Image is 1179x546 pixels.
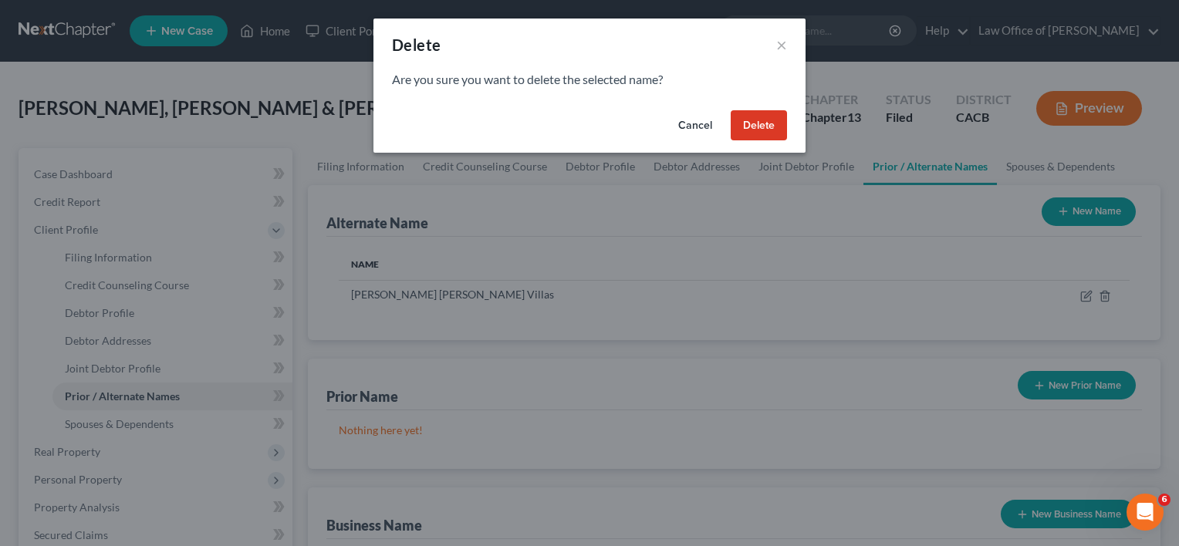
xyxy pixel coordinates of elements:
button: Cancel [666,110,725,141]
button: Delete [731,110,787,141]
iframe: Intercom live chat [1127,494,1164,531]
div: Delete [392,34,441,56]
button: × [776,35,787,54]
p: Are you sure you want to delete the selected name? [392,71,787,89]
span: 6 [1158,494,1171,506]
